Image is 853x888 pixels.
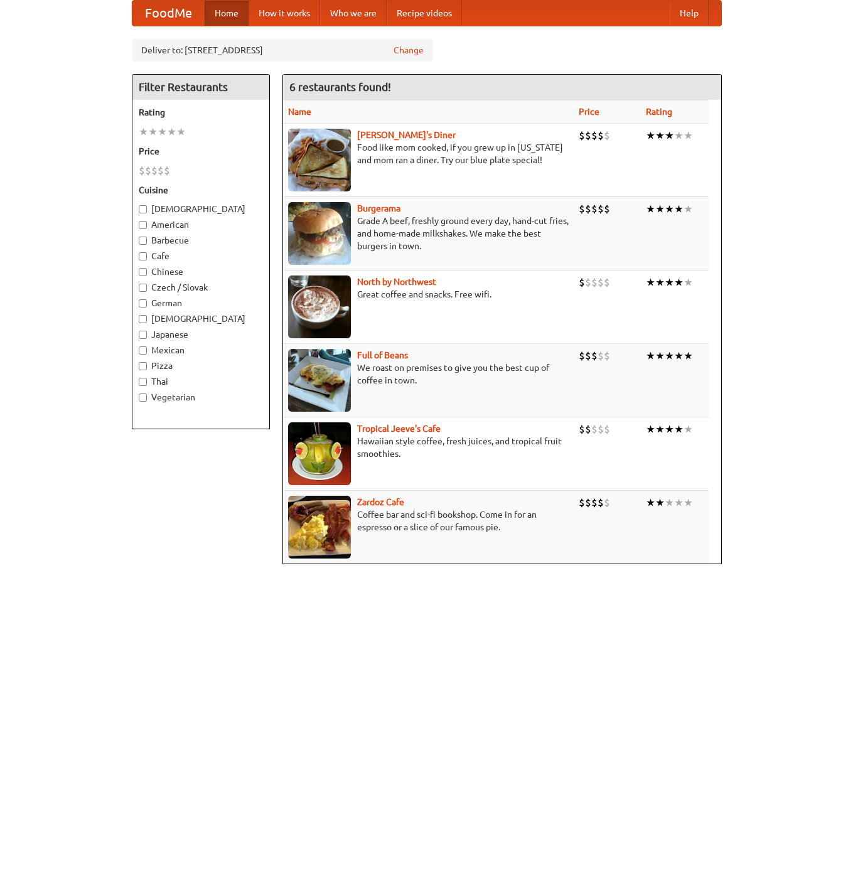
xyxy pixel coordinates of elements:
[139,328,263,341] label: Japanese
[139,284,147,292] input: Czech / Slovak
[357,424,441,434] b: Tropical Jeeve's Cafe
[591,349,598,363] li: $
[132,39,433,62] div: Deliver to: [STREET_ADDRESS]
[139,391,263,404] label: Vegetarian
[357,130,456,140] a: [PERSON_NAME]'s Diner
[604,496,610,510] li: $
[145,164,151,178] li: $
[139,106,263,119] h5: Rating
[288,275,351,338] img: north.jpg
[591,202,598,216] li: $
[684,129,693,142] li: ★
[646,107,672,117] a: Rating
[674,349,684,363] li: ★
[148,125,158,139] li: ★
[604,422,610,436] li: $
[665,275,674,289] li: ★
[357,350,408,360] a: Full of Beans
[288,496,351,559] img: zardoz.jpg
[579,275,585,289] li: $
[655,496,665,510] li: ★
[139,362,147,370] input: Pizza
[139,360,263,372] label: Pizza
[288,288,569,301] p: Great coffee and snacks. Free wifi.
[598,349,604,363] li: $
[604,202,610,216] li: $
[655,129,665,142] li: ★
[139,299,147,308] input: German
[139,203,263,215] label: [DEMOGRAPHIC_DATA]
[139,145,263,158] h5: Price
[139,221,147,229] input: American
[357,277,436,287] a: North by Northwest
[684,202,693,216] li: ★
[579,349,585,363] li: $
[139,218,263,231] label: American
[579,129,585,142] li: $
[684,422,693,436] li: ★
[320,1,387,26] a: Who we are
[585,275,591,289] li: $
[674,275,684,289] li: ★
[288,107,311,117] a: Name
[598,496,604,510] li: $
[139,393,147,402] input: Vegetarian
[132,1,205,26] a: FoodMe
[158,125,167,139] li: ★
[585,202,591,216] li: $
[665,349,674,363] li: ★
[139,331,147,339] input: Japanese
[665,129,674,142] li: ★
[665,422,674,436] li: ★
[132,75,269,100] h4: Filter Restaurants
[394,44,424,56] a: Change
[139,205,147,213] input: [DEMOGRAPHIC_DATA]
[585,422,591,436] li: $
[646,349,655,363] li: ★
[674,422,684,436] li: ★
[646,275,655,289] li: ★
[585,349,591,363] li: $
[598,202,604,216] li: $
[288,435,569,460] p: Hawaiian style coffee, fresh juices, and tropical fruit smoothies.
[139,313,263,325] label: [DEMOGRAPHIC_DATA]
[288,508,569,533] p: Coffee bar and sci-fi bookshop. Come in for an espresso or a slice of our famous pie.
[139,164,145,178] li: $
[655,275,665,289] li: ★
[579,202,585,216] li: $
[288,141,569,166] p: Food like mom cooked, if you grew up in [US_STATE] and mom ran a diner. Try our blue plate special!
[288,422,351,485] img: jeeves.jpg
[579,496,585,510] li: $
[646,129,655,142] li: ★
[591,422,598,436] li: $
[289,81,391,93] ng-pluralize: 6 restaurants found!
[139,281,263,294] label: Czech / Slovak
[139,250,263,262] label: Cafe
[646,496,655,510] li: ★
[164,164,170,178] li: $
[139,375,263,388] label: Thai
[655,422,665,436] li: ★
[357,497,404,507] a: Zardoz Cafe
[665,202,674,216] li: ★
[139,378,147,386] input: Thai
[579,107,599,117] a: Price
[139,252,147,260] input: Cafe
[139,234,263,247] label: Barbecue
[288,129,351,191] img: sallys.jpg
[288,361,569,387] p: We roast on premises to give you the best cup of coffee in town.
[387,1,462,26] a: Recipe videos
[598,422,604,436] li: $
[646,422,655,436] li: ★
[176,125,186,139] li: ★
[604,349,610,363] li: $
[357,203,400,213] a: Burgerama
[139,297,263,309] label: German
[585,496,591,510] li: $
[585,129,591,142] li: $
[655,349,665,363] li: ★
[591,275,598,289] li: $
[604,129,610,142] li: $
[674,496,684,510] li: ★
